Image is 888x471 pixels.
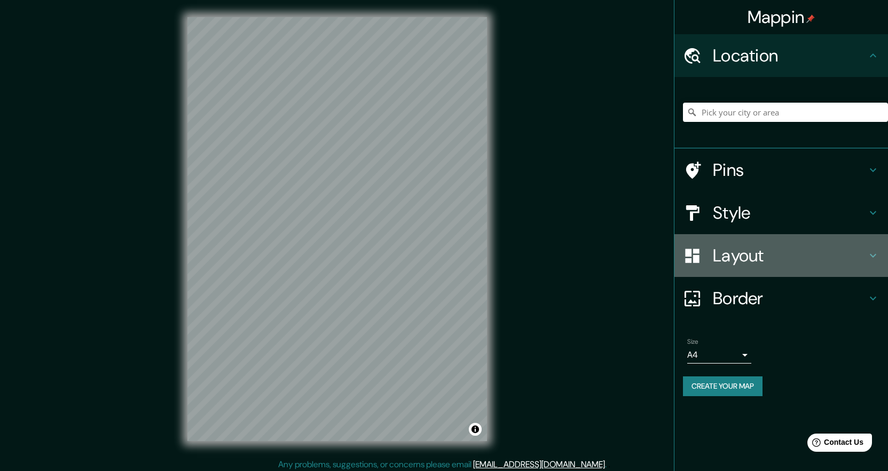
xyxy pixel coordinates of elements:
[674,191,888,234] div: Style
[278,458,607,471] p: Any problems, suggestions, or concerns please email .
[187,17,487,441] canvas: Map
[674,149,888,191] div: Pins
[793,429,876,459] iframe: Help widget launcher
[748,6,815,28] h4: Mappin
[683,376,763,396] button: Create your map
[687,337,698,346] label: Size
[469,423,482,436] button: Toggle attribution
[713,45,867,66] h4: Location
[608,458,610,471] div: .
[473,459,605,470] a: [EMAIL_ADDRESS][DOMAIN_NAME]
[806,14,815,23] img: pin-icon.png
[674,34,888,77] div: Location
[674,277,888,320] div: Border
[713,245,867,266] h4: Layout
[607,458,608,471] div: .
[674,234,888,277] div: Layout
[683,103,888,122] input: Pick your city or area
[713,202,867,223] h4: Style
[687,346,751,364] div: A4
[713,159,867,181] h4: Pins
[713,288,867,309] h4: Border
